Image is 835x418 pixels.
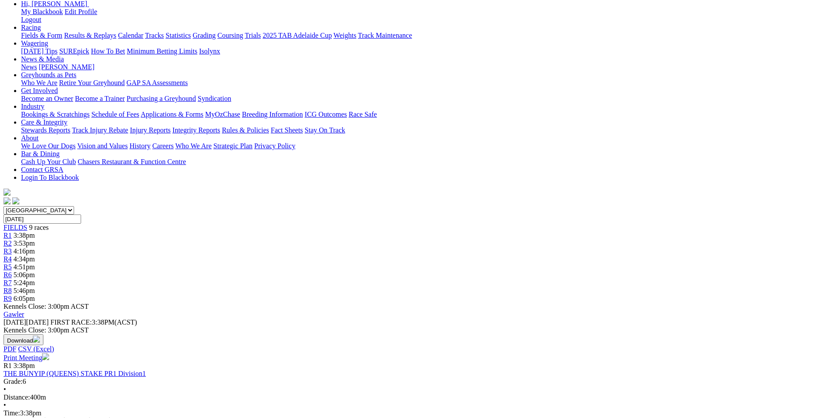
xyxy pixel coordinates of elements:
div: Kennels Close: 3:00pm ACST [4,326,831,334]
a: Calendar [118,32,143,39]
a: Breeding Information [242,111,303,118]
img: printer.svg [42,353,49,360]
a: Wagering [21,39,48,47]
a: Who We Are [21,79,57,86]
div: Industry [21,111,831,118]
span: 3:38PM(ACST) [50,318,137,326]
a: Bookings & Scratchings [21,111,89,118]
a: Rules & Policies [222,126,269,134]
a: Track Injury Rebate [72,126,128,134]
a: Weights [334,32,356,39]
a: FIELDS [4,224,27,231]
a: We Love Our Dogs [21,142,75,150]
a: Logout [21,16,41,23]
a: Integrity Reports [172,126,220,134]
div: About [21,142,831,150]
a: R2 [4,239,12,247]
a: Racing [21,24,41,31]
a: Trials [245,32,261,39]
a: Schedule of Fees [91,111,139,118]
div: Wagering [21,47,831,55]
a: ICG Outcomes [305,111,347,118]
a: CSV (Excel) [18,345,54,353]
a: Fields & Form [21,32,62,39]
a: R7 [4,279,12,286]
a: Isolynx [199,47,220,55]
a: R8 [4,287,12,294]
div: Download [4,345,831,353]
a: R5 [4,263,12,271]
span: 3:53pm [14,239,35,247]
div: News & Media [21,63,831,71]
a: Careers [152,142,174,150]
span: 5:24pm [14,279,35,286]
a: PDF [4,345,16,353]
a: Gawler [4,311,24,318]
a: Stewards Reports [21,126,70,134]
button: Download [4,334,43,345]
a: R6 [4,271,12,279]
a: Race Safe [348,111,377,118]
a: Results & Replays [64,32,116,39]
span: • [4,386,6,393]
a: How To Bet [91,47,125,55]
div: Get Involved [21,95,831,103]
a: Statistics [166,32,191,39]
a: Syndication [198,95,231,102]
span: [DATE] [4,318,49,326]
a: Cash Up Your Club [21,158,76,165]
a: Become an Owner [21,95,73,102]
span: • [4,401,6,409]
div: 400m [4,393,831,401]
span: 4:16pm [14,247,35,255]
span: Grade: [4,378,23,385]
span: FIRST RACE: [50,318,92,326]
a: Edit Profile [65,8,97,15]
a: Track Maintenance [358,32,412,39]
span: 9 races [29,224,49,231]
div: 3:38pm [4,409,831,417]
a: Care & Integrity [21,118,68,126]
a: Injury Reports [130,126,171,134]
div: 6 [4,378,831,386]
span: 5:46pm [14,287,35,294]
a: R4 [4,255,12,263]
span: [DATE] [4,318,26,326]
a: My Blackbook [21,8,63,15]
img: twitter.svg [12,197,19,204]
a: [PERSON_NAME] [39,63,94,71]
span: 5:06pm [14,271,35,279]
a: Contact GRSA [21,166,63,173]
a: THE BUNYIP (QUEENS) STAKE PR1 Division1 [4,370,146,377]
a: Fact Sheets [271,126,303,134]
span: R1 [4,362,12,369]
a: MyOzChase [205,111,240,118]
span: R3 [4,247,12,255]
span: Kennels Close: 3:00pm ACST [4,303,89,310]
a: [DATE] Tips [21,47,57,55]
span: Distance: [4,393,30,401]
div: Greyhounds as Pets [21,79,831,87]
span: Time: [4,409,20,417]
a: Industry [21,103,44,110]
a: Login To Blackbook [21,174,79,181]
a: Greyhounds as Pets [21,71,76,79]
a: News [21,63,37,71]
a: Stay On Track [305,126,345,134]
a: SUREpick [59,47,89,55]
a: Tracks [145,32,164,39]
a: Applications & Forms [141,111,203,118]
a: GAP SA Assessments [127,79,188,86]
a: Get Involved [21,87,58,94]
a: Chasers Restaurant & Function Centre [78,158,186,165]
a: Coursing [217,32,243,39]
img: logo-grsa-white.png [4,189,11,196]
span: 3:38pm [14,362,35,369]
a: 2025 TAB Adelaide Cup [263,32,332,39]
span: R1 [4,232,12,239]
